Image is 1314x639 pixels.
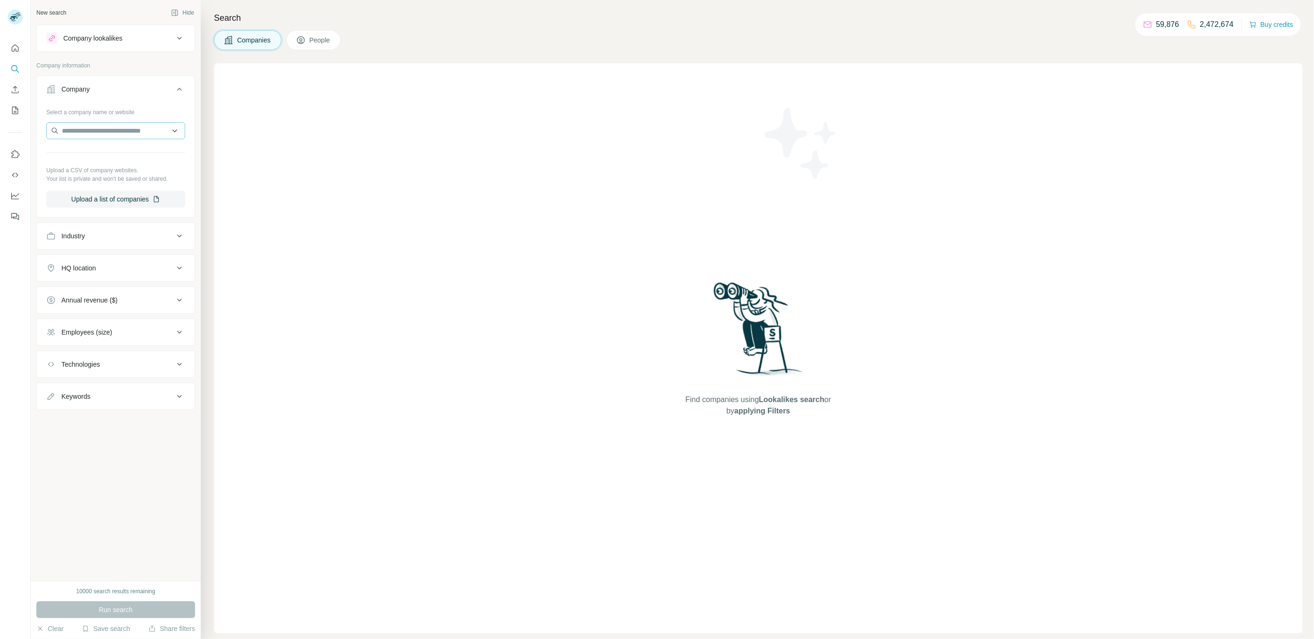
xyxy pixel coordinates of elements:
[82,624,130,633] button: Save search
[36,8,66,17] div: New search
[46,191,185,208] button: Upload a list of companies
[37,78,195,104] button: Company
[37,385,195,408] button: Keywords
[1200,19,1234,30] p: 2,472,674
[36,624,63,633] button: Clear
[8,146,23,163] button: Use Surfe on LinkedIn
[214,11,1303,25] h4: Search
[37,257,195,279] button: HQ location
[709,280,808,385] img: Surfe Illustration - Woman searching with binoculars
[37,353,195,376] button: Technologies
[683,394,834,417] span: Find companies using or by
[36,61,195,70] p: Company information
[8,40,23,57] button: Quick start
[309,35,331,45] span: People
[1156,19,1179,30] p: 59,876
[37,27,195,50] button: Company lookalikes
[8,187,23,204] button: Dashboard
[61,295,118,305] div: Annual revenue ($)
[61,263,96,273] div: HQ location
[37,289,195,311] button: Annual revenue ($)
[148,624,195,633] button: Share filters
[46,166,185,175] p: Upload a CSV of company websites.
[8,167,23,184] button: Use Surfe API
[46,175,185,183] p: Your list is private and won't be saved or shared.
[759,101,844,186] img: Surfe Illustration - Stars
[63,34,122,43] div: Company lookalikes
[61,360,100,369] div: Technologies
[8,81,23,98] button: Enrich CSV
[164,6,201,20] button: Hide
[759,395,825,404] span: Lookalikes search
[237,35,272,45] span: Companies
[61,392,90,401] div: Keywords
[61,328,112,337] div: Employees (size)
[37,225,195,247] button: Industry
[46,104,185,117] div: Select a company name or website
[8,60,23,77] button: Search
[734,407,790,415] span: applying Filters
[37,321,195,344] button: Employees (size)
[61,231,85,241] div: Industry
[8,208,23,225] button: Feedback
[8,102,23,119] button: My lists
[1249,18,1293,31] button: Buy credits
[76,587,155,596] div: 10000 search results remaining
[61,84,90,94] div: Company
